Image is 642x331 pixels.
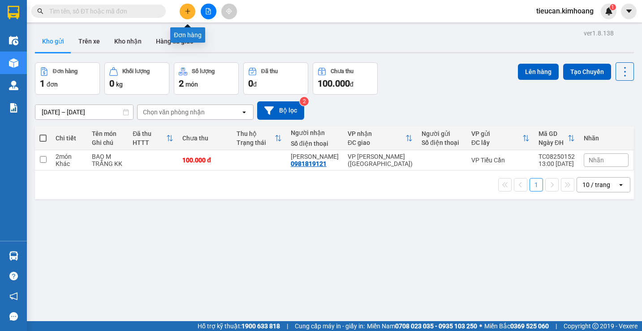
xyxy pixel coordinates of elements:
button: Đã thu0đ [243,62,308,95]
button: file-add [201,4,216,19]
button: Tạo Chuyến [563,64,611,80]
div: Mã GD [539,130,568,137]
span: Miền Bắc [484,321,549,331]
span: món [185,81,198,88]
span: 1 [611,4,614,10]
span: 0 [109,78,114,89]
span: Miền Nam [367,321,477,331]
div: Người gửi [422,130,462,137]
th: Toggle SortBy [232,126,286,150]
button: 1 [530,178,543,192]
div: Chưa thu [182,135,228,142]
div: Số điện thoại [291,140,339,147]
button: Trên xe [71,30,107,52]
button: Lên hàng [518,64,559,80]
div: Đơn hàng [170,27,205,43]
input: Select a date range. [35,105,133,119]
div: VP nhận [348,130,405,137]
div: Chi tiết [56,135,83,142]
img: icon-new-feature [605,7,613,15]
div: Khác [56,160,83,167]
div: Tên món [92,130,124,137]
div: BAO M TRẮNG KK [92,153,124,167]
span: 2 [179,78,184,89]
button: Khối lượng0kg [104,62,169,95]
div: Trạng thái [237,139,275,146]
button: Hàng đã giao [149,30,201,52]
div: VP [PERSON_NAME] ([GEOGRAPHIC_DATA]) [348,153,413,167]
th: Toggle SortBy [128,126,178,150]
img: logo-vxr [8,6,19,19]
span: Hỗ trợ kỹ thuật: [198,321,280,331]
span: file-add [205,8,211,14]
span: aim [226,8,232,14]
span: Cung cấp máy in - giấy in: [295,321,365,331]
strong: 0369 525 060 [510,322,549,330]
div: ĐC lấy [471,139,522,146]
button: Số lượng2món [174,62,239,95]
img: warehouse-icon [9,81,18,90]
button: aim [221,4,237,19]
span: | [287,321,288,331]
span: 1 [40,78,45,89]
div: Chưa thu [331,68,353,74]
div: VŨ NGHỊ [291,153,339,160]
span: 100.000 [318,78,350,89]
svg: open [617,181,625,188]
span: caret-down [625,7,633,15]
div: Ngày ĐH [539,139,568,146]
span: đơn [47,81,58,88]
div: 100.000 đ [182,157,228,164]
div: Đã thu [261,68,278,74]
span: notification [9,292,18,301]
div: 10 / trang [582,180,610,189]
button: Kho nhận [107,30,149,52]
div: Khối lượng [122,68,150,74]
div: HTTT [133,139,166,146]
input: Tìm tên, số ĐT hoặc mã đơn [49,6,155,16]
div: Người nhận [291,129,339,136]
div: 0981819121 [291,160,327,167]
button: Bộ lọc [257,101,304,120]
div: ĐC giao [348,139,405,146]
th: Toggle SortBy [467,126,534,150]
img: warehouse-icon [9,251,18,261]
button: plus [180,4,195,19]
span: Nhãn [589,157,604,164]
span: search [37,8,43,14]
button: Đơn hàng1đơn [35,62,100,95]
div: VP gửi [471,130,522,137]
sup: 1 [610,4,616,10]
div: Thu hộ [237,130,275,137]
strong: 1900 633 818 [241,322,280,330]
th: Toggle SortBy [343,126,417,150]
div: VP Tiểu Cần [471,157,530,164]
span: plus [185,8,191,14]
div: 2 món [56,153,83,160]
button: Kho gửi [35,30,71,52]
span: question-circle [9,272,18,280]
div: Đã thu [133,130,166,137]
span: đ [253,81,257,88]
img: solution-icon [9,103,18,113]
span: đ [350,81,353,88]
div: Đơn hàng [53,68,78,74]
th: Toggle SortBy [534,126,579,150]
div: ver 1.8.138 [584,28,614,38]
div: Ghi chú [92,139,124,146]
button: caret-down [621,4,637,19]
sup: 2 [300,97,309,106]
span: message [9,312,18,321]
span: copyright [592,323,599,329]
span: 0 [248,78,253,89]
div: 13:00 [DATE] [539,160,575,167]
span: | [556,321,557,331]
span: tieucan.kimhoang [529,5,601,17]
img: warehouse-icon [9,36,18,45]
button: Chưa thu100.000đ [313,62,378,95]
strong: 0708 023 035 - 0935 103 250 [395,322,477,330]
div: Số điện thoại [422,139,462,146]
span: ⚪️ [479,324,482,328]
span: kg [116,81,123,88]
div: Chọn văn phòng nhận [143,108,205,117]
